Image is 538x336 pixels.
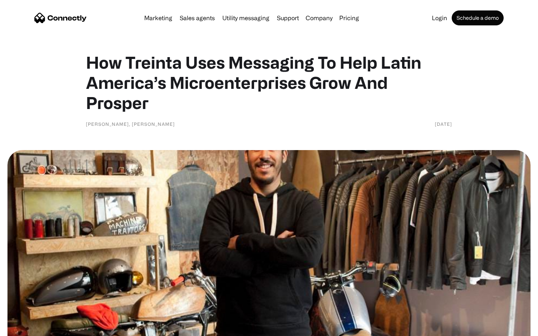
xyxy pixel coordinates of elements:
a: Login [429,15,450,21]
a: Schedule a demo [452,10,504,25]
div: [DATE] [435,120,452,128]
a: Marketing [141,15,175,21]
div: Company [303,13,335,23]
a: Support [274,15,302,21]
aside: Language selected: English [7,323,45,333]
div: [PERSON_NAME], [PERSON_NAME] [86,120,175,128]
ul: Language list [15,323,45,333]
a: Pricing [336,15,362,21]
a: Utility messaging [219,15,272,21]
div: Company [306,13,333,23]
a: home [34,12,87,24]
a: Sales agents [177,15,218,21]
h1: How Treinta Uses Messaging To Help Latin America’s Microenterprises Grow And Prosper [86,52,452,113]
